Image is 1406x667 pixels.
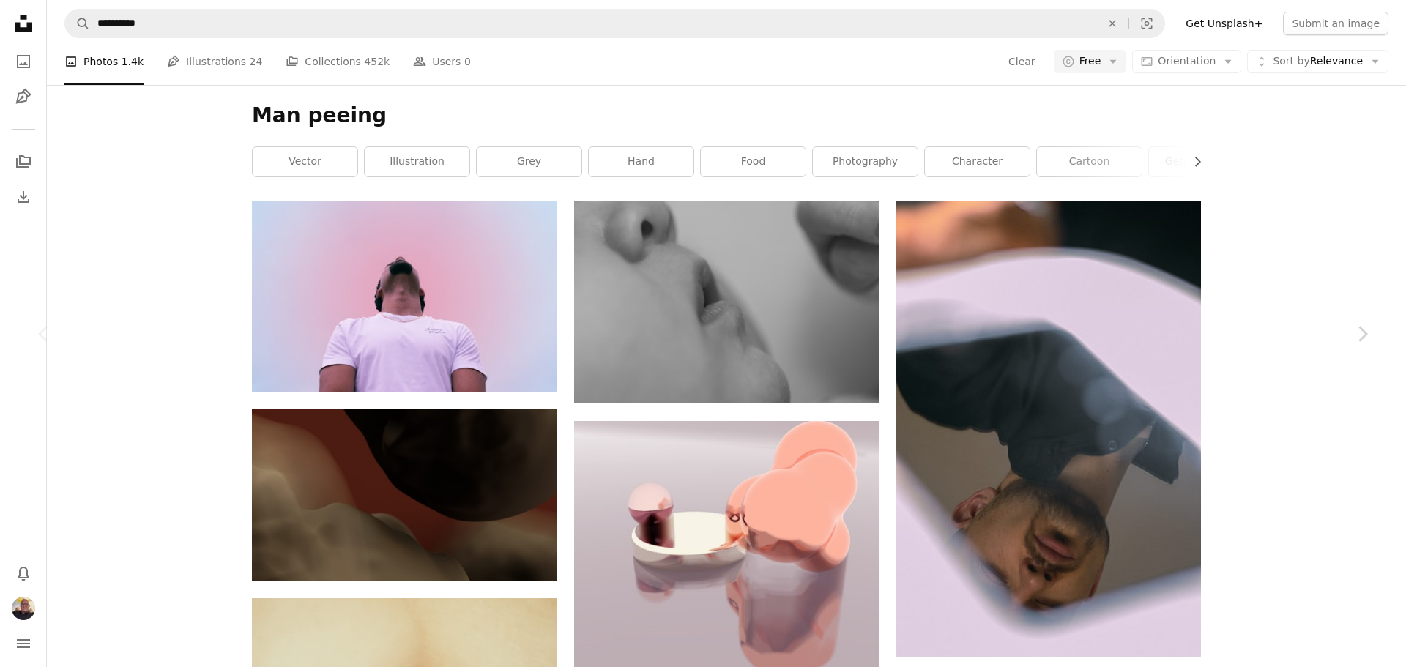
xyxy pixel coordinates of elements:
h1: Man peeing [252,103,1201,129]
img: a man lying on his back [896,201,1201,657]
a: man in white crew neck t-shirt [252,289,557,302]
a: photography [813,147,918,176]
a: vector [253,147,357,176]
span: Free [1079,54,1101,69]
button: Clear [1096,10,1128,37]
a: Collections 452k [286,38,390,85]
span: 0 [464,53,471,70]
img: a close up of a person's nose and nose [574,201,879,403]
button: Sort byRelevance [1247,50,1388,73]
a: a close up of a person's nose and nose [574,295,879,308]
button: Orientation [1132,50,1241,73]
a: cartoon [1037,147,1142,176]
a: a man lying on his back [896,422,1201,435]
button: scroll list to the right [1184,147,1201,176]
a: Next [1318,264,1406,404]
a: illustration [365,147,469,176]
a: character [925,147,1030,176]
button: Profile [9,594,38,623]
a: grey [477,147,581,176]
a: Get Unsplash+ [1177,12,1271,35]
a: getillustration [1149,147,1254,176]
button: Submit an image [1283,12,1388,35]
button: Menu [9,629,38,658]
a: food [701,147,806,176]
span: 24 [250,53,263,70]
img: Abstract swirling dark and light shapes with red background [252,409,557,581]
a: Users 0 [413,38,471,85]
a: Collections [9,147,38,176]
img: man in white crew neck t-shirt [252,201,557,392]
button: Notifications [9,559,38,588]
span: Relevance [1273,54,1363,69]
img: Avatar of user Erik Schut [12,597,35,620]
button: Visual search [1129,10,1164,37]
button: Search Unsplash [65,10,90,37]
span: Orientation [1158,55,1216,67]
a: Photos [9,47,38,76]
span: Sort by [1273,55,1309,67]
a: hand [589,147,693,176]
button: Clear [1008,50,1036,73]
span: 452k [364,53,390,70]
a: Download History [9,182,38,212]
a: Illustrations [9,82,38,111]
button: Free [1054,50,1127,73]
form: Find visuals sitewide [64,9,1165,38]
a: Abstract swirling dark and light shapes with red background [252,488,557,502]
a: Illustrations 24 [167,38,262,85]
a: a close-up of some clay [574,540,879,554]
